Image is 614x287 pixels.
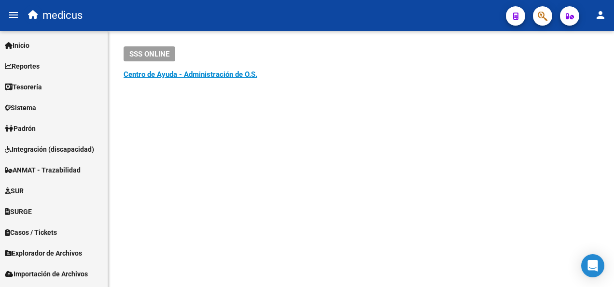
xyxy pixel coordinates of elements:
span: SURGE [5,206,32,217]
a: Centro de Ayuda - Administración de O.S. [124,70,257,79]
button: SSS ONLINE [124,46,175,61]
span: Explorador de Archivos [5,248,82,258]
span: medicus [42,5,83,26]
span: SUR [5,186,24,196]
mat-icon: menu [8,9,19,21]
span: SSS ONLINE [129,50,169,58]
div: Open Intercom Messenger [581,254,604,277]
span: Tesorería [5,82,42,92]
span: ANMAT - Trazabilidad [5,165,81,175]
span: Casos / Tickets [5,227,57,238]
span: Padrón [5,123,36,134]
mat-icon: person [595,9,606,21]
span: Sistema [5,102,36,113]
span: Importación de Archivos [5,269,88,279]
span: Integración (discapacidad) [5,144,94,155]
span: Inicio [5,40,29,51]
span: Reportes [5,61,40,72]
